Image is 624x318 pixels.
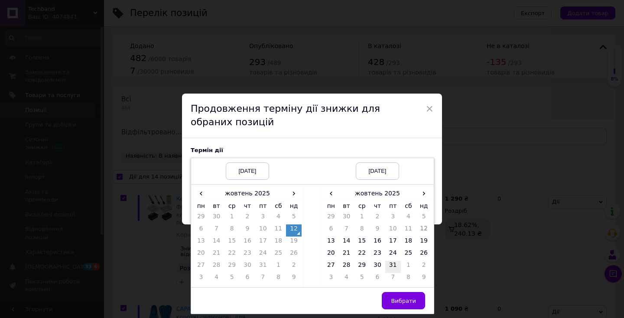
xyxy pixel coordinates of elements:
td: 22 [224,249,240,261]
td: 7 [255,273,271,285]
th: чт [240,200,255,213]
td: 21 [339,249,354,261]
span: ‹ [193,187,209,200]
td: 19 [286,237,302,249]
td: 3 [385,212,401,224]
th: вт [209,200,224,213]
td: 30 [370,261,385,273]
td: 2 [416,261,432,273]
th: пт [255,200,271,213]
td: 12 [286,224,302,237]
td: 16 [240,237,255,249]
label: Термін дії [191,147,312,153]
td: 4 [401,212,416,224]
td: 1 [401,261,416,273]
td: 3 [323,273,339,285]
td: 13 [323,237,339,249]
td: 9 [286,273,302,285]
td: 16 [370,237,385,249]
td: 25 [271,249,286,261]
td: 21 [209,249,224,261]
td: 7 [385,273,401,285]
td: 26 [286,249,302,261]
td: 29 [323,212,339,224]
td: 2 [240,212,255,224]
th: пт [385,200,401,213]
th: жовтень 2025 [339,187,416,200]
span: Вибрати [391,298,416,304]
td: 6 [240,273,255,285]
button: Вибрати [382,292,425,309]
td: 30 [339,212,354,224]
td: 7 [339,224,354,237]
td: 31 [255,261,271,273]
td: 20 [193,249,209,261]
span: › [416,187,432,200]
td: 17 [255,237,271,249]
td: 26 [416,249,432,261]
td: 1 [271,261,286,273]
td: 31 [385,261,401,273]
td: 3 [255,212,271,224]
td: 5 [224,273,240,285]
td: 9 [370,224,385,237]
td: 13 [193,237,209,249]
td: 2 [370,212,385,224]
td: 5 [354,273,370,285]
td: 12 [416,224,432,237]
th: нд [416,200,432,213]
span: × [426,101,433,116]
th: вт [339,200,354,213]
th: ср [354,200,370,213]
td: 18 [271,237,286,249]
td: 18 [401,237,416,249]
td: 19 [416,237,432,249]
td: 15 [354,237,370,249]
th: ср [224,200,240,213]
td: 11 [401,224,416,237]
td: 4 [271,212,286,224]
td: 28 [339,261,354,273]
span: › [286,187,302,200]
td: 4 [339,273,354,285]
td: 1 [224,212,240,224]
td: 7 [209,224,224,237]
td: 27 [323,261,339,273]
td: 3 [193,273,209,285]
td: 2 [286,261,302,273]
td: 6 [193,224,209,237]
div: [DATE] [226,162,269,180]
td: 17 [385,237,401,249]
td: 8 [354,224,370,237]
span: Продовження терміну дії знижки для обраних позицій [191,103,380,127]
td: 10 [255,224,271,237]
td: 5 [286,212,302,224]
td: 8 [224,224,240,237]
td: 24 [385,249,401,261]
span: ‹ [323,187,339,200]
td: 23 [240,249,255,261]
th: жовтень 2025 [209,187,286,200]
td: 22 [354,249,370,261]
td: 20 [323,249,339,261]
td: 10 [385,224,401,237]
td: 30 [209,212,224,224]
td: 25 [401,249,416,261]
td: 23 [370,249,385,261]
th: чт [370,200,385,213]
td: 29 [224,261,240,273]
td: 1 [354,212,370,224]
td: 8 [271,273,286,285]
td: 27 [193,261,209,273]
th: сб [401,200,416,213]
td: 4 [209,273,224,285]
td: 11 [271,224,286,237]
td: 14 [209,237,224,249]
td: 15 [224,237,240,249]
td: 30 [240,261,255,273]
td: 8 [401,273,416,285]
td: 9 [416,273,432,285]
th: пн [323,200,339,213]
th: пн [193,200,209,213]
th: сб [271,200,286,213]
